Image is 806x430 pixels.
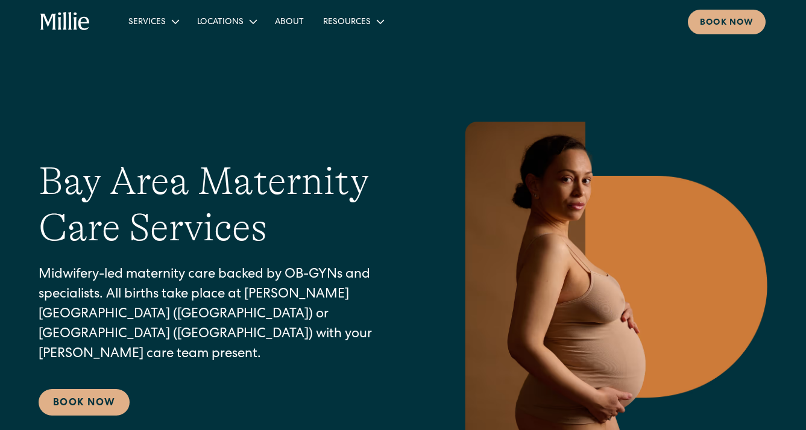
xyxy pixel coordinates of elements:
a: About [265,11,313,31]
div: Resources [313,11,392,31]
div: Locations [187,11,265,31]
p: Midwifery-led maternity care backed by OB-GYNs and specialists. All births take place at [PERSON_... [39,266,410,365]
div: Book now [700,17,754,30]
a: Book Now [39,389,130,416]
div: Locations [197,16,244,29]
div: Services [119,11,187,31]
h1: Bay Area Maternity Care Services [39,158,410,251]
a: Book now [688,10,766,34]
a: home [40,12,90,31]
div: Services [128,16,166,29]
div: Resources [323,16,371,29]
